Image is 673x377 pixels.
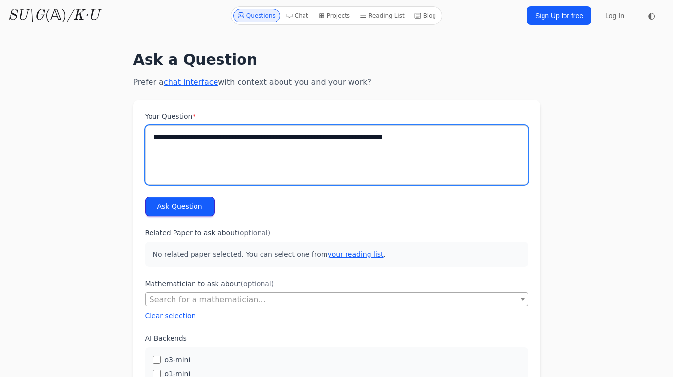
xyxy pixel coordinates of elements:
a: your reading list [327,250,383,258]
label: Mathematician to ask about [145,279,528,288]
span: Search for a mathematician... [150,295,266,304]
h1: Ask a Question [133,51,540,68]
a: SU\G(𝔸)/K·U [8,7,99,24]
a: Blog [411,9,440,22]
a: Sign Up for free [527,6,591,25]
span: (optional) [241,280,274,288]
i: /K·U [66,8,99,23]
a: Projects [314,9,354,22]
button: Ask Question [145,197,215,216]
a: Log In [599,7,630,24]
span: Search for a mathematician... [146,293,528,307]
span: (optional) [238,229,271,237]
i: SU\G [8,8,45,23]
label: AI Backends [145,333,528,343]
label: o3-mini [165,355,191,365]
p: Prefer a with context about you and your work? [133,76,540,88]
a: Questions [233,9,280,22]
span: ◐ [648,11,655,20]
span: Search for a mathematician... [145,292,528,306]
label: Related Paper to ask about [145,228,528,238]
a: Reading List [356,9,409,22]
button: Clear selection [145,311,196,321]
p: No related paper selected. You can select one from . [145,242,528,267]
button: ◐ [642,6,661,25]
label: Your Question [145,111,528,121]
a: chat interface [164,77,218,87]
a: Chat [282,9,312,22]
